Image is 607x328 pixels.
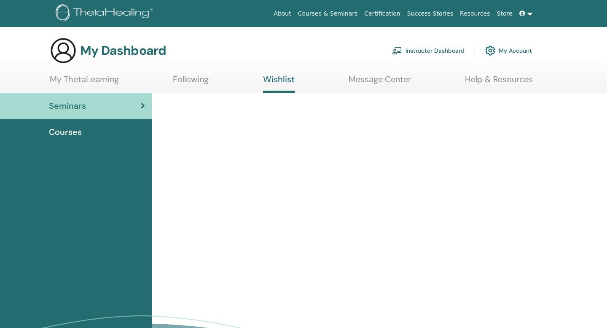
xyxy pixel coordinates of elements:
[392,41,465,60] a: Instructor Dashboard
[485,41,532,60] a: My Account
[173,74,209,91] a: Following
[49,126,82,138] span: Courses
[485,43,495,58] img: cog.svg
[49,99,86,112] span: Seminars
[56,4,156,23] img: logo.png
[349,74,411,91] a: Message Center
[392,47,402,54] img: chalkboard-teacher.svg
[50,37,77,64] img: generic-user-icon.jpg
[263,74,295,93] a: Wishlist
[404,6,457,22] a: Success Stories
[494,6,516,22] a: Store
[270,6,294,22] a: About
[465,74,533,91] a: Help & Resources
[50,74,119,91] a: My ThetaLearning
[295,6,361,22] a: Courses & Seminars
[361,6,403,22] a: Certification
[457,6,494,22] a: Resources
[80,43,166,58] h3: My Dashboard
